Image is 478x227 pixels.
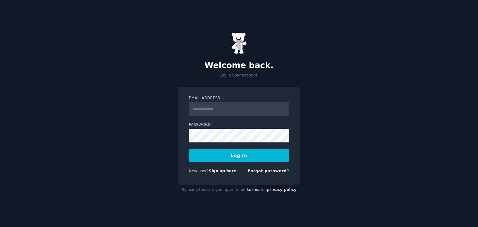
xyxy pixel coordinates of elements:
[189,122,289,128] label: Password
[178,61,300,71] h2: Welcome back.
[231,32,247,54] img: Gummy Bear
[248,169,289,173] a: Forgot password?
[178,73,300,78] p: Log in your account.
[247,188,260,192] a: terms
[178,185,300,195] div: By using this site you agree to our and
[209,169,236,173] a: Sign up here
[189,169,209,173] span: New user?
[189,149,289,162] button: Log In
[267,188,297,192] a: privacy policy
[189,95,289,101] label: Email Address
